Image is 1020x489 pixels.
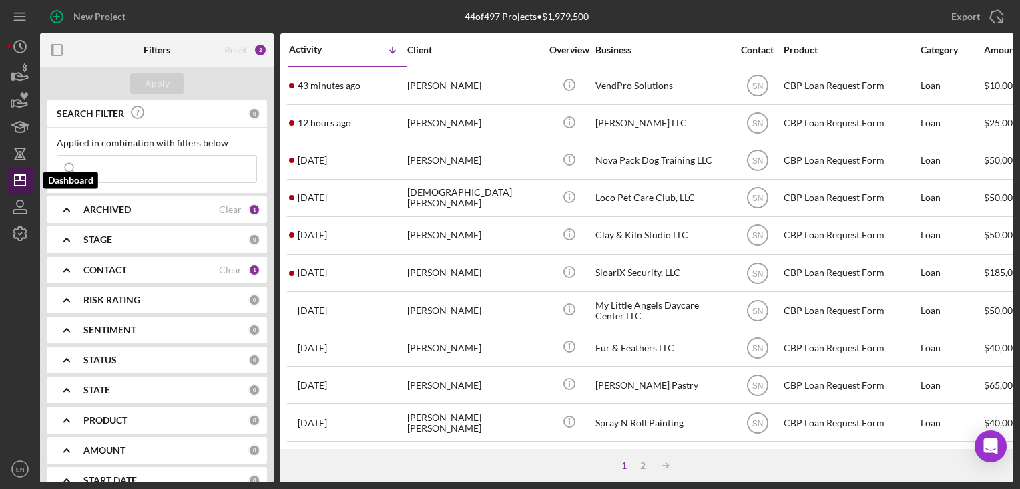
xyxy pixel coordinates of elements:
[921,405,983,440] div: Loan
[298,267,327,278] time: 2025-08-07 17:54
[921,367,983,403] div: Loan
[752,119,763,128] text: SN
[407,218,541,253] div: [PERSON_NAME]
[595,106,729,141] div: [PERSON_NAME] LLC
[752,418,763,428] text: SN
[595,442,729,478] div: Astro Services, LLC
[248,204,260,216] div: 1
[921,45,983,55] div: Category
[784,442,917,478] div: CBP Loan Request Form
[83,415,127,426] b: PRODUCT
[752,156,763,166] text: SN
[921,106,983,141] div: Loan
[595,45,729,55] div: Business
[921,293,983,328] div: Loan
[83,234,112,245] b: STAGE
[248,294,260,306] div: 0
[73,3,125,30] div: New Project
[407,180,541,216] div: [DEMOGRAPHIC_DATA][PERSON_NAME]
[83,204,131,215] b: ARCHIVED
[248,474,260,486] div: 0
[732,45,782,55] div: Contact
[784,106,917,141] div: CBP Loan Request Form
[83,295,140,305] b: RISK RATING
[407,405,541,440] div: [PERSON_NAME] [PERSON_NAME]
[407,143,541,178] div: [PERSON_NAME]
[784,218,917,253] div: CBP Loan Request Form
[975,430,1007,462] div: Open Intercom Messenger
[254,43,267,57] div: 2
[595,255,729,291] div: SloariX Security, LLC
[298,155,327,166] time: 2025-08-09 22:13
[784,68,917,104] div: CBP Loan Request Form
[407,255,541,291] div: [PERSON_NAME]
[752,343,763,353] text: SN
[921,143,983,178] div: Loan
[57,138,257,148] div: Applied in combination with filters below
[938,3,1013,30] button: Export
[921,180,983,216] div: Loan
[544,45,594,55] div: Overview
[595,405,729,440] div: Spray N Roll Painting
[407,68,541,104] div: [PERSON_NAME]
[595,218,729,253] div: Clay & Kiln Studio LLC
[633,460,652,471] div: 2
[83,355,117,365] b: STATUS
[951,3,980,30] div: Export
[83,325,136,335] b: SENTIMENT
[615,460,633,471] div: 1
[298,80,360,91] time: 2025-08-11 14:54
[921,442,983,478] div: Loan
[784,45,917,55] div: Product
[752,269,763,278] text: SN
[7,456,33,482] button: SN
[784,405,917,440] div: CBP Loan Request Form
[219,265,242,275] div: Clear
[752,194,763,203] text: SN
[595,293,729,328] div: My Little Angels Daycare Center LLC
[407,45,541,55] div: Client
[595,367,729,403] div: [PERSON_NAME] Pastry
[40,3,139,30] button: New Project
[784,180,917,216] div: CBP Loan Request Form
[248,264,260,276] div: 1
[784,330,917,365] div: CBP Loan Request Form
[248,324,260,336] div: 0
[407,293,541,328] div: [PERSON_NAME]
[752,381,763,390] text: SN
[248,108,260,120] div: 0
[298,118,351,128] time: 2025-08-11 03:30
[407,330,541,365] div: [PERSON_NAME]
[15,466,24,473] text: SN
[298,192,327,203] time: 2025-08-09 13:17
[248,444,260,456] div: 0
[407,367,541,403] div: [PERSON_NAME]
[752,306,763,315] text: SN
[595,68,729,104] div: VendPro Solutions
[248,354,260,366] div: 0
[595,143,729,178] div: Nova Pack Dog Training LLC
[784,143,917,178] div: CBP Loan Request Form
[921,255,983,291] div: Loan
[248,384,260,396] div: 0
[83,475,137,486] b: START DATE
[784,255,917,291] div: CBP Loan Request Form
[921,330,983,365] div: Loan
[289,44,348,55] div: Activity
[83,265,127,275] b: CONTACT
[144,45,170,55] b: Filters
[921,218,983,253] div: Loan
[465,11,589,22] div: 44 of 497 Projects • $1,979,500
[595,330,729,365] div: Fur & Feathers LLC
[298,418,327,428] time: 2025-08-03 15:27
[298,230,327,240] time: 2025-08-08 10:58
[57,108,124,119] b: SEARCH FILTER
[83,445,125,456] b: AMOUNT
[784,293,917,328] div: CBP Loan Request Form
[224,45,247,55] div: Reset
[752,231,763,240] text: SN
[248,234,260,246] div: 0
[145,73,170,94] div: Apply
[407,106,541,141] div: [PERSON_NAME]
[921,68,983,104] div: Loan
